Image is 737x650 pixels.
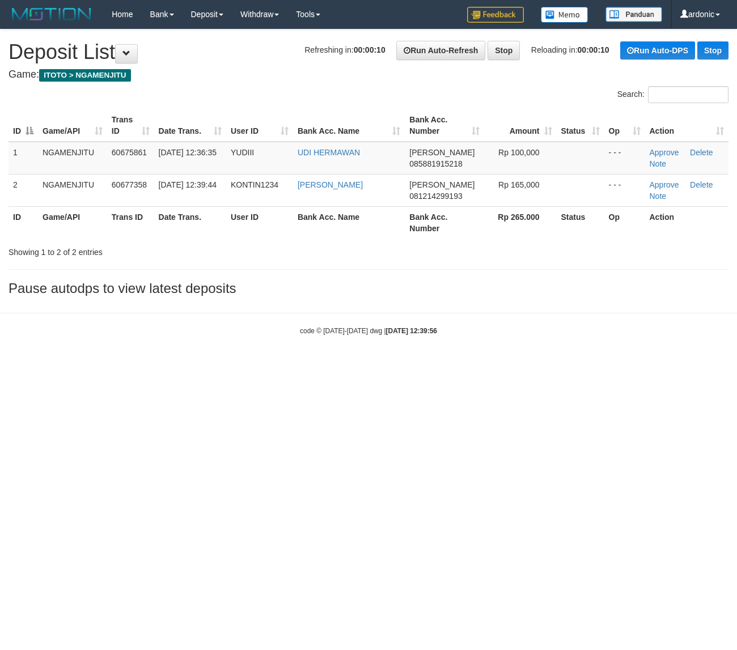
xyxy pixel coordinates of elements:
a: Run Auto-Refresh [396,41,485,60]
span: [DATE] 12:39:44 [159,180,217,189]
a: Note [650,192,667,201]
span: Refreshing in: [304,45,385,54]
a: Run Auto-DPS [620,41,695,60]
th: Game/API [38,206,107,239]
span: 60675861 [112,148,147,157]
label: Search: [617,86,728,103]
span: Copy 081214299193 to clipboard [409,192,462,201]
a: Stop [697,41,728,60]
a: Note [650,159,667,168]
th: Op [604,206,645,239]
a: Approve [650,180,679,189]
small: code © [DATE]-[DATE] dwg | [300,327,437,335]
span: YUDIII [231,148,254,157]
th: Date Trans. [154,206,226,239]
th: ID [9,206,38,239]
th: Amount: activate to sort column ascending [484,109,557,142]
th: User ID [226,206,293,239]
span: Rp 165,000 [498,180,539,189]
img: Button%20Memo.svg [541,7,588,23]
td: - - - [604,174,645,206]
span: Rp 100,000 [498,148,539,157]
strong: [DATE] 12:39:56 [386,327,437,335]
th: Action: activate to sort column ascending [645,109,729,142]
img: Feedback.jpg [467,7,524,23]
a: UDI HERMAWAN [298,148,360,157]
th: Trans ID [107,206,154,239]
a: Stop [488,41,520,60]
div: Showing 1 to 2 of 2 entries [9,242,299,258]
span: ITOTO > NGAMENJITU [39,69,131,82]
h3: Pause autodps to view latest deposits [9,281,728,296]
input: Search: [648,86,728,103]
a: Delete [690,148,713,157]
th: Bank Acc. Name: activate to sort column ascending [293,109,405,142]
th: User ID: activate to sort column ascending [226,109,293,142]
td: NGAMENJITU [38,174,107,206]
span: Copy 085881915218 to clipboard [409,159,462,168]
th: Rp 265.000 [484,206,557,239]
strong: 00:00:10 [354,45,386,54]
a: [PERSON_NAME] [298,180,363,189]
h4: Game: [9,69,728,80]
img: panduan.png [605,7,662,22]
th: Bank Acc. Number [405,206,484,239]
a: Approve [650,148,679,157]
th: Game/API: activate to sort column ascending [38,109,107,142]
span: [DATE] 12:36:35 [159,148,217,157]
h1: Deposit List [9,41,728,63]
th: Status: activate to sort column ascending [557,109,604,142]
span: Reloading in: [531,45,609,54]
a: Delete [690,180,713,189]
th: Status [557,206,604,239]
img: MOTION_logo.png [9,6,95,23]
td: - - - [604,142,645,175]
td: NGAMENJITU [38,142,107,175]
th: Op: activate to sort column ascending [604,109,645,142]
span: [PERSON_NAME] [409,148,475,157]
td: 2 [9,174,38,206]
th: Bank Acc. Name [293,206,405,239]
span: KONTIN1234 [231,180,278,189]
th: Date Trans.: activate to sort column ascending [154,109,226,142]
th: ID: activate to sort column descending [9,109,38,142]
span: 60677358 [112,180,147,189]
td: 1 [9,142,38,175]
th: Bank Acc. Number: activate to sort column ascending [405,109,484,142]
th: Action [645,206,729,239]
th: Trans ID: activate to sort column ascending [107,109,154,142]
strong: 00:00:10 [578,45,609,54]
span: [PERSON_NAME] [409,180,475,189]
